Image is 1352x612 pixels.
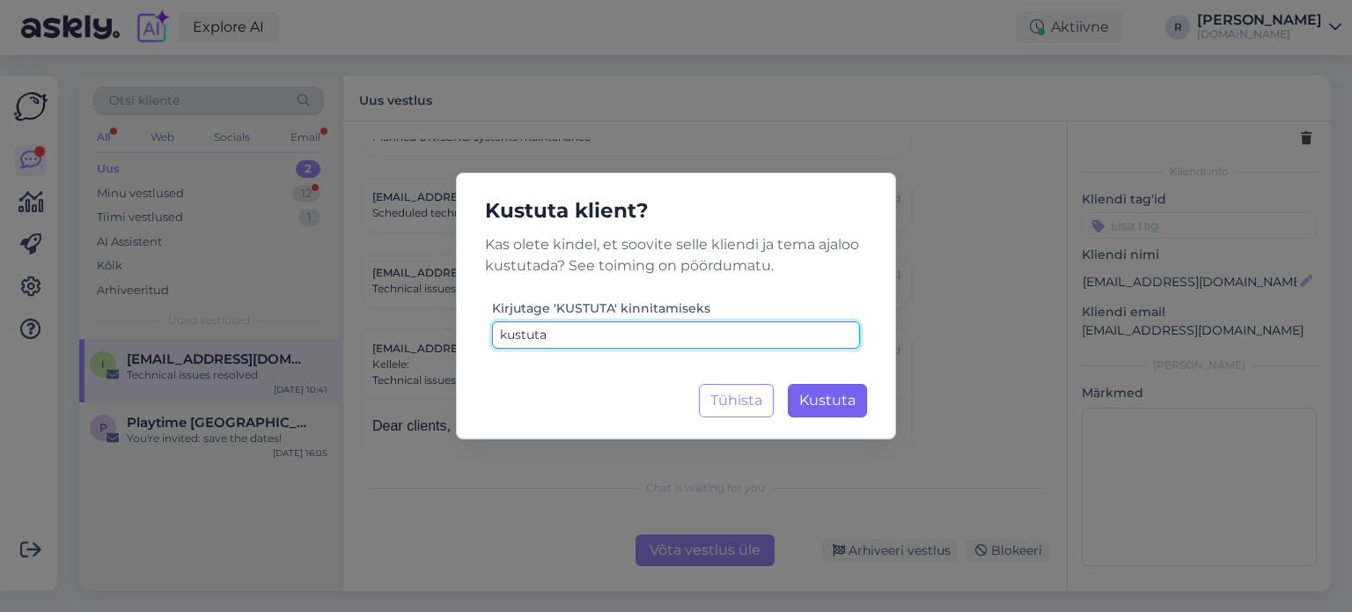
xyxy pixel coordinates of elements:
[788,384,867,417] button: Kustuta
[471,195,881,227] h5: Kustuta klient?
[492,299,710,318] label: Kirjutage 'KUSTUTA' kinnitamiseks
[699,384,774,417] button: Tühista
[799,392,856,409] span: Kustuta
[471,234,881,277] p: Kas olete kindel, et soovite selle kliendi ja tema ajaloo kustutada? See toiming on pöördumatu.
